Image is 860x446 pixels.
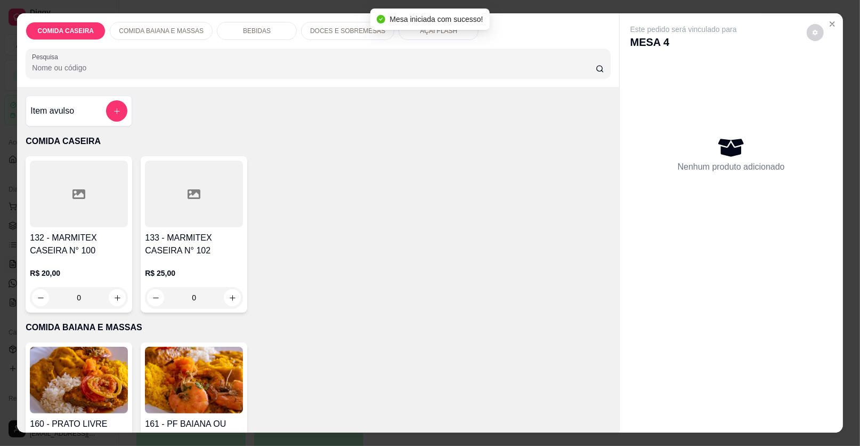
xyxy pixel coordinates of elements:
[106,100,127,122] button: add-separate-item
[30,232,128,257] h4: 132 - MARMITEX CASEIRA N° 100
[145,268,243,278] p: R$ 25,00
[30,268,128,278] p: R$ 20,00
[678,161,785,173] p: Nenhum produto adicionado
[109,289,126,306] button: increase-product-quantity
[30,418,128,431] h4: 160 - PRATO LIVRE
[390,15,483,23] span: Mesa iniciada com sucesso!
[145,232,243,257] h4: 133 - MARMITEX CASEIRA N° 102
[630,35,737,50] p: MESA 4
[224,289,241,306] button: increase-product-quantity
[824,15,841,33] button: Close
[420,27,457,35] p: AÇAI FLASH
[243,27,271,35] p: BEBIDAS
[32,62,596,73] input: Pesquisa
[32,52,62,61] label: Pesquisa
[30,347,128,413] img: product-image
[30,105,74,117] h4: Item avulso
[119,27,204,35] p: COMIDA BAIANA E MASSAS
[145,418,243,443] h4: 161 - PF BAIANA OU MASSAS
[26,321,610,334] p: COMIDA BAIANA E MASSAS
[310,27,385,35] p: DOCES E SOBREMESAS
[32,289,49,306] button: decrease-product-quantity
[147,289,164,306] button: decrease-product-quantity
[38,27,94,35] p: COMIDA CASEIRA
[807,24,824,41] button: decrease-product-quantity
[377,15,385,23] span: check-circle
[145,347,243,413] img: product-image
[26,135,610,148] p: COMIDA CASEIRA
[630,24,737,35] p: Este pedido será vinculado para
